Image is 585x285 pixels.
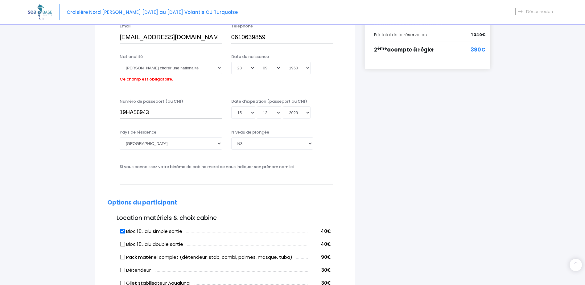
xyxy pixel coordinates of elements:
label: Ce champ est obligatoire. [120,74,173,82]
span: Déconnexion [526,9,553,14]
span: 40€ [321,241,331,247]
label: Si vous connaissez votre binôme de cabine merci de nous indiquer son prénom nom ici : [120,164,295,170]
label: Date d'expiration (passeport ou CNI) [231,98,307,105]
span: Prix total de la réservation [374,32,427,38]
span: 2 acompte à régler [374,46,435,53]
label: Numéro de passeport (ou CNI) [120,98,183,105]
span: 40€ [321,228,331,234]
label: Téléphone [231,23,253,29]
span: 30€ [321,267,331,273]
span: 1 340€ [471,32,485,38]
label: Bloc 15L alu simple sortie [121,228,182,235]
sup: ème [377,46,387,51]
input: Bloc 15L alu double sortie [120,242,125,246]
h2: Options du participant [107,199,343,206]
input: Bloc 15L alu simple sortie [120,229,125,233]
h3: Location matériels & choix cabine [107,215,343,222]
label: Pack matériel complet (détendeur, stab, combi, palmes, masque, tuba) [121,254,292,261]
span: Croisière Nord [PERSON_NAME] [DATE] au [DATE] Volantis OU Turquoise [67,9,238,15]
span: 90€ [321,254,331,260]
input: Pack matériel complet (détendeur, stab, combi, palmes, masque, tuba) [120,254,125,259]
input: Détendeur [120,267,125,272]
label: Email [120,23,131,29]
label: Détendeur [121,267,151,274]
span: 390€ [471,46,485,54]
label: Pays de résidence [120,129,156,135]
label: Bloc 15L alu double sortie [121,241,183,248]
label: Niveau de plongée [231,129,269,135]
label: Nationalité [120,54,143,60]
label: Date de naissance [231,54,269,60]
